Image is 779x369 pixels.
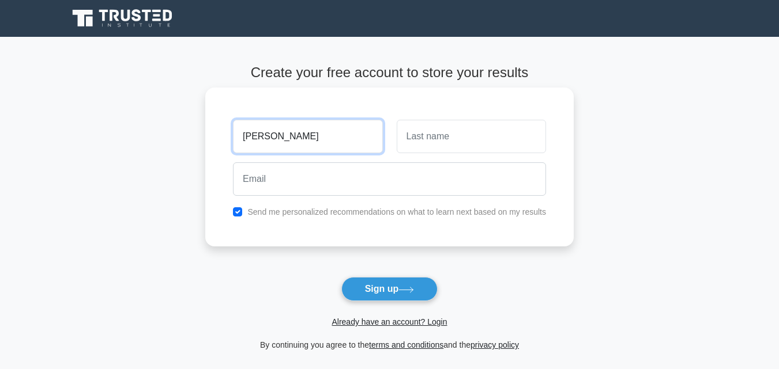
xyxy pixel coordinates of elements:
label: Send me personalized recommendations on what to learn next based on my results [247,207,546,216]
h4: Create your free account to store your results [205,64,574,81]
a: Already have an account? Login [332,317,447,326]
input: Email [233,162,546,196]
a: terms and conditions [369,340,443,349]
input: Last name [397,120,546,153]
a: privacy policy [471,340,519,349]
button: Sign up [341,277,438,301]
input: First name [233,120,382,153]
div: By continuing you agree to the and the [198,338,581,352]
